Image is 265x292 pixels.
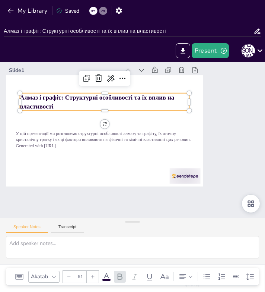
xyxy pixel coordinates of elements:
div: Add images, graphics, shapes or video [147,265,177,292]
div: Add charts and graphs [177,265,207,292]
button: My Library [6,5,51,17]
button: Transcript [51,225,84,233]
div: Akatab [29,271,50,282]
button: Present [192,43,229,58]
div: Change the overall theme [28,265,58,292]
div: Add ready made slides [58,265,88,292]
div: Get real-time input from your audience [118,265,147,292]
button: Speaker Notes [6,225,48,233]
button: П [PERSON_NAME] [242,43,255,58]
div: П [PERSON_NAME] [242,44,255,57]
button: Export to PowerPoint [176,43,190,58]
p: У цій презентації ми розглянемо структурні особливості алмазу та графіту, їх атомну кристалічну г... [61,40,176,191]
p: Generated with [URL] [57,47,166,195]
div: Add text boxes [88,265,118,292]
input: Insert title [4,26,253,37]
strong: Алмаз і графіт: Структурні особливості та їх вплив на властивості [90,22,194,151]
div: Add a table [207,265,237,292]
div: Saved [56,7,79,15]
